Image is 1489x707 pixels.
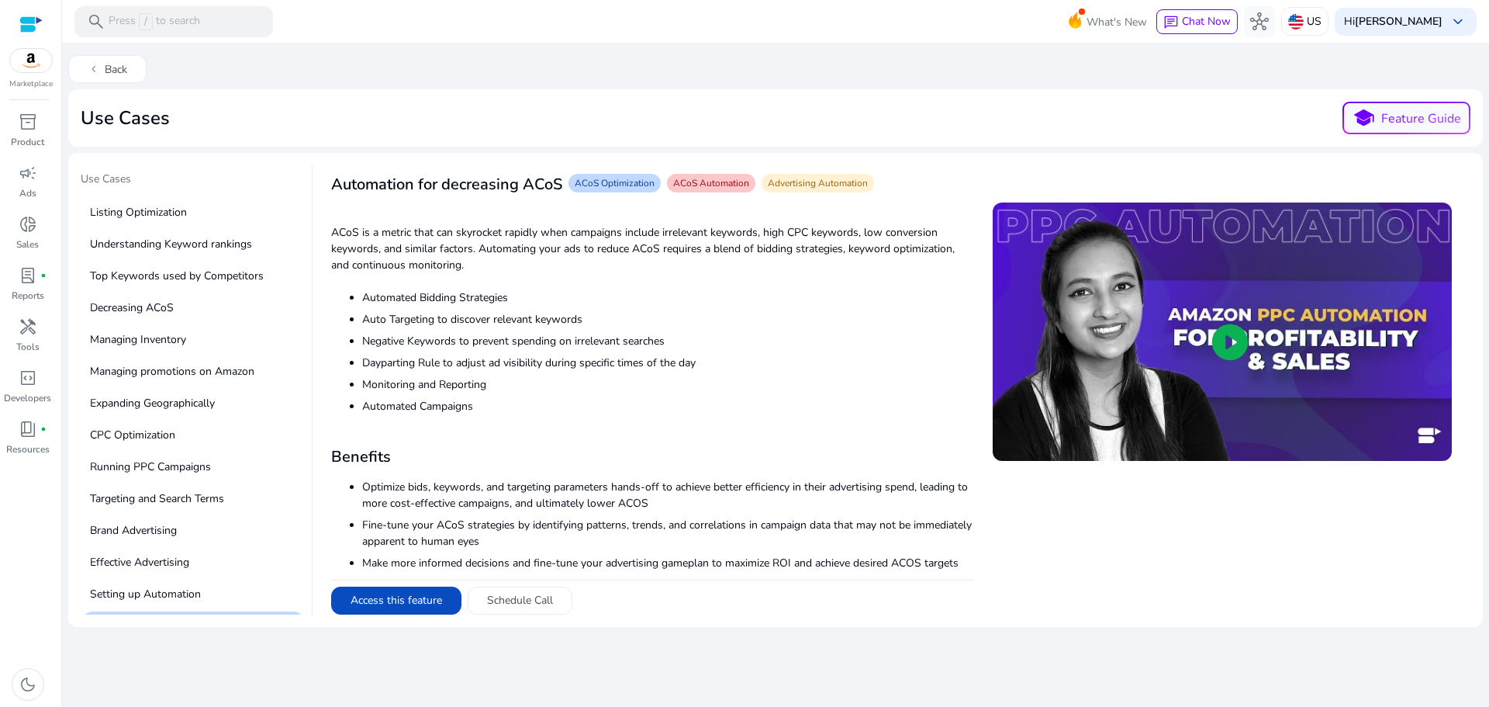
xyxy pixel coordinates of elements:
button: schoolFeature Guide [1342,102,1470,134]
p: Automation for decreasing ACoS [81,612,306,640]
p: Reports [12,289,44,303]
img: sddefault.jpg [993,203,1452,461]
p: Setting up Automation [81,580,306,608]
span: ACoS Automation [673,177,749,189]
p: Product [11,135,44,149]
span: handyman [19,317,37,336]
p: Tools [16,340,40,354]
button: hub [1244,6,1275,37]
p: Understanding Keyword rankings [81,230,306,258]
p: CPC Optimization [81,421,306,449]
span: hub [1250,12,1269,31]
span: inventory_2 [19,113,37,131]
img: us.svg [1288,14,1304,29]
p: Managing Inventory [81,325,306,354]
p: ACoS is a metric that can skyrocket rapidly when campaigns include irrelevant keywords, high CPC ... [331,224,974,273]
li: Fine-tune your ACoS strategies by identifying patterns, trends, and correlations in campaign data... [362,517,974,549]
span: book_4 [19,420,37,438]
li: Automated Campaigns [362,398,974,414]
span: code_blocks [19,369,37,387]
p: Managing promotions on Amazon [81,357,306,386]
li: Optimize bids, keywords, and targeting parameters hands-off to achieve better efficiency in their... [362,479,974,511]
p: Sales [16,237,39,251]
p: Developers [4,391,51,405]
li: Automated Bidding Strategies [362,289,974,306]
span: search [87,12,105,31]
li: Dayparting Rule to adjust ad visibility during specific times of the day [362,355,974,371]
span: What's New [1087,9,1147,36]
span: Advertising Automation [768,177,868,189]
p: Targeting and Search Terms [81,484,306,513]
p: Press to search [109,13,200,30]
p: Listing Optimization [81,198,306,227]
li: Negative Keywords to prevent spending on irrelevant searches [362,333,974,349]
img: amazon.svg [10,49,52,72]
p: Brand Advertising [81,516,306,545]
span: / [139,13,153,30]
span: play_circle [1208,321,1252,364]
p: Expanding Geographically [81,389,306,418]
span: chat [1163,15,1179,30]
b: [PERSON_NAME] [1355,14,1442,29]
button: Access this feature [331,587,461,615]
button: chevron_leftBack [68,55,147,83]
span: Chat Now [1182,14,1231,29]
span: ACoS Optimization [575,177,655,189]
span: campaign [19,164,37,182]
span: keyboard_arrow_down [1449,12,1467,31]
p: Resources [6,442,50,456]
span: school [1353,107,1375,130]
span: lab_profile [19,266,37,285]
li: Make more informed decisions and fine-tune your advertising gameplan to maximize ROI and achieve ... [362,555,974,571]
p: Ads [19,186,36,200]
p: Use Cases [81,171,306,193]
span: donut_small [19,215,37,234]
span: fiber_manual_record [40,272,47,279]
h3: Benefits [331,448,974,466]
p: Top Keywords used by Competitors [81,262,306,290]
p: Running PPC Campaigns [81,452,306,481]
span: dark_mode [19,675,37,694]
h2: Use Cases [81,107,170,130]
p: Decreasing ACoS [81,293,306,322]
li: Monitoring and Reporting [362,376,974,393]
p: Marketplace [9,78,53,90]
li: Auto Targeting to discover relevant keywords [362,311,974,328]
p: Feature Guide [1381,109,1461,128]
span: chevron_left [88,63,100,75]
button: Schedule Call [468,587,572,615]
p: US [1307,8,1321,35]
p: Hi [1344,16,1442,27]
span: fiber_manual_record [40,426,47,432]
p: Effective Advertising [81,548,306,577]
button: chatChat Now [1156,9,1238,34]
h3: Automation for decreasing ACoS [331,175,562,194]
